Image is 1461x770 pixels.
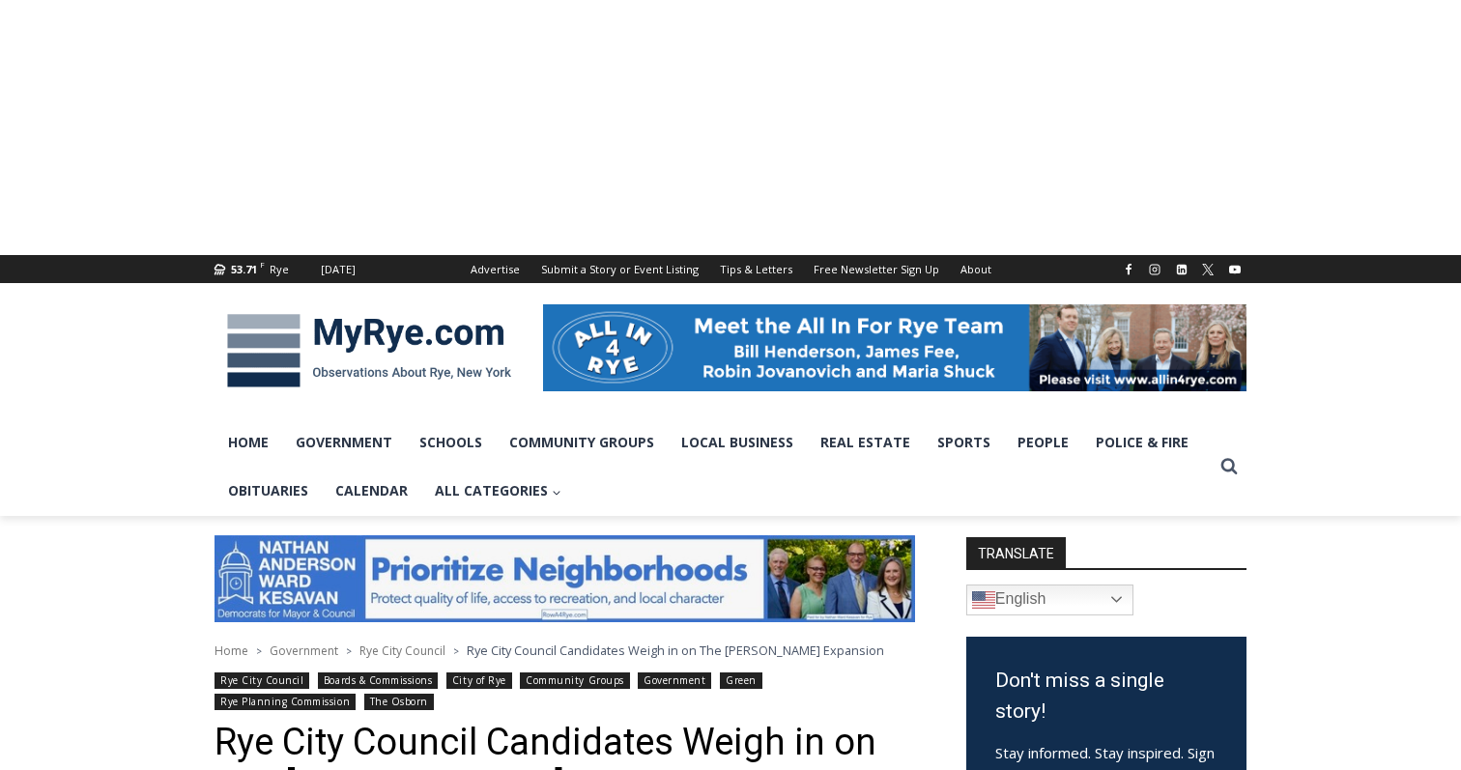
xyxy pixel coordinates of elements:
a: Rye City Council [215,672,309,689]
span: > [453,644,459,658]
a: Boards & Commissions [318,672,439,689]
a: Real Estate [807,418,924,467]
div: [DATE] [321,261,356,278]
nav: Secondary Navigation [460,255,1002,283]
a: Rye City Council [359,642,445,659]
a: Free Newsletter Sign Up [803,255,950,283]
span: > [346,644,352,658]
img: en [972,588,995,612]
a: Advertise [460,255,530,283]
h3: Don't miss a single story! [995,666,1217,727]
a: All Categories [421,467,575,515]
span: > [256,644,262,658]
a: About [950,255,1002,283]
a: People [1004,418,1082,467]
div: Rye [270,261,289,278]
a: Rye Planning Commission [215,694,356,710]
img: MyRye.com [215,300,524,401]
a: Police & Fire [1082,418,1202,467]
a: Government [282,418,406,467]
a: Community Groups [520,672,629,689]
a: Instagram [1143,258,1166,281]
a: Government [638,672,711,689]
a: Submit a Story or Event Listing [530,255,709,283]
nav: Primary Navigation [215,418,1212,516]
a: X [1196,258,1219,281]
a: Obituaries [215,467,322,515]
a: Sports [924,418,1004,467]
button: View Search Form [1212,449,1246,484]
span: Rye City Council Candidates Weigh in on The [PERSON_NAME] Expansion [467,642,884,659]
nav: Breadcrumbs [215,641,915,660]
a: Community Groups [496,418,668,467]
a: Linkedin [1170,258,1193,281]
a: Local Business [668,418,807,467]
a: Green [720,672,762,689]
a: Calendar [322,467,421,515]
a: Facebook [1117,258,1140,281]
a: Home [215,642,248,659]
strong: TRANSLATE [966,537,1066,568]
img: All in for Rye [543,304,1246,391]
a: YouTube [1223,258,1246,281]
a: English [966,585,1133,615]
a: Home [215,418,282,467]
span: All Categories [435,480,561,501]
a: Schools [406,418,496,467]
a: City of Rye [446,672,512,689]
a: Tips & Letters [709,255,803,283]
a: The Osborn [364,694,434,710]
span: F [260,259,265,270]
span: 53.71 [231,262,257,276]
a: Government [270,642,338,659]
